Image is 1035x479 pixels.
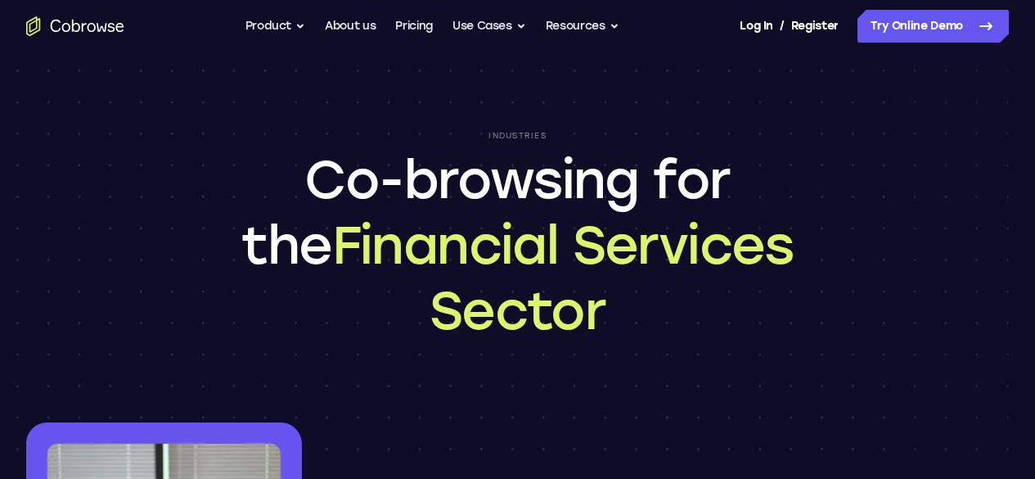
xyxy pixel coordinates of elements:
[857,10,1009,43] a: Try Online Demo
[791,10,839,43] a: Register
[395,10,433,43] a: Pricing
[546,10,619,43] button: Resources
[199,147,837,344] h1: Co-browsing for the
[245,10,306,43] button: Product
[325,10,376,43] a: About us
[488,131,547,141] p: Industries
[332,214,794,342] span: Financial Services Sector
[26,16,124,36] a: Go to the home page
[740,10,772,43] a: Log In
[780,16,785,36] span: /
[452,10,526,43] button: Use Cases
